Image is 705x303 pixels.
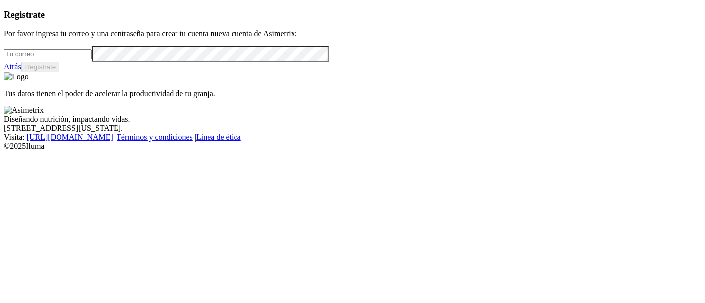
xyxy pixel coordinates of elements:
[4,133,701,142] div: Visita : | |
[21,62,60,72] button: Regístrate
[196,133,241,141] a: Línea de ética
[4,9,701,20] h3: Registrate
[4,106,44,115] img: Asimetrix
[4,89,701,98] p: Tus datos tienen el poder de acelerar la productividad de tu granja.
[4,142,701,151] div: © 2025 Iluma
[4,29,701,38] p: Por favor ingresa tu correo y una contraseña para crear tu cuenta nueva cuenta de Asimetrix:
[117,133,193,141] a: Términos y condiciones
[4,115,701,124] div: Diseñando nutrición, impactando vidas.
[4,72,29,81] img: Logo
[4,124,701,133] div: [STREET_ADDRESS][US_STATE].
[27,133,113,141] a: [URL][DOMAIN_NAME]
[4,62,21,71] a: Atrás
[4,49,92,59] input: Tu correo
